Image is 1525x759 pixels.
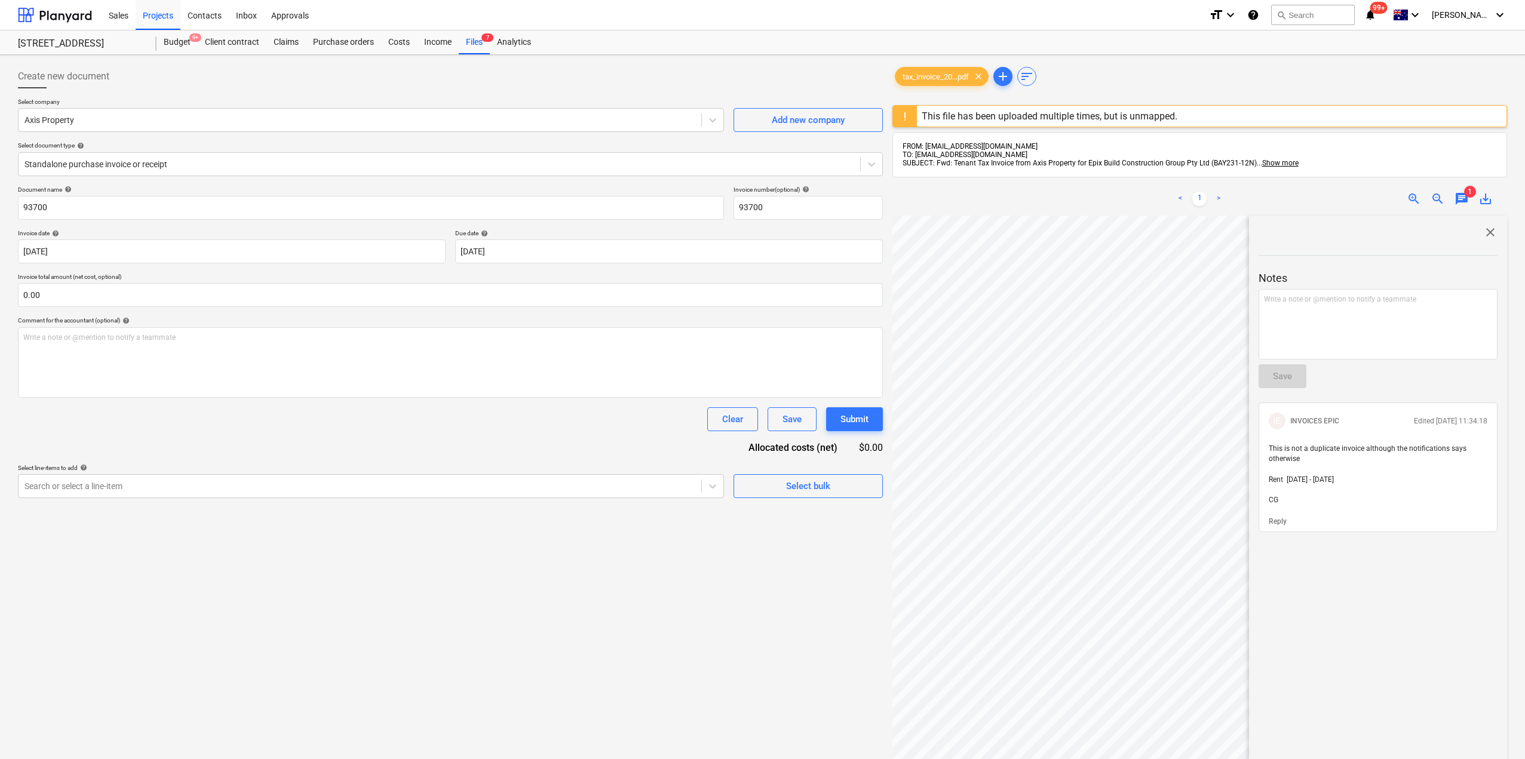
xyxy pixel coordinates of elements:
span: 99+ [1370,2,1388,14]
button: Submit [826,407,883,431]
a: Costs [381,30,417,54]
div: Select line-items to add [18,464,724,472]
span: close [1483,225,1498,239]
span: [PERSON_NAME] [1432,10,1492,20]
button: Reply [1269,517,1287,527]
div: Select bulk [786,478,830,494]
span: help [800,186,809,193]
input: Invoice number [734,196,883,220]
a: Page 1 is your current page [1192,192,1207,206]
span: 7 [481,33,493,42]
span: IE [1273,416,1281,426]
span: zoom_in [1407,192,1421,206]
a: Income [417,30,459,54]
div: tax_invoice_20...pdf [895,67,989,86]
span: FROM: [EMAIL_ADDRESS][DOMAIN_NAME] [903,142,1038,150]
div: Save [783,411,802,427]
span: help [62,186,72,193]
input: Invoice total amount (net cost, optional) [18,283,883,307]
span: clear [971,69,986,84]
i: keyboard_arrow_down [1408,8,1422,22]
div: [STREET_ADDRESS] [18,38,142,50]
a: Client contract [198,30,266,54]
i: Knowledge base [1247,8,1259,22]
span: Create new document [18,69,109,84]
a: Claims [266,30,306,54]
a: Budget9+ [157,30,198,54]
span: sort [1020,69,1034,84]
span: help [75,142,84,149]
button: Clear [707,407,758,431]
i: notifications [1364,8,1376,22]
p: Invoice total amount (net cost, optional) [18,273,883,283]
div: Add new company [772,112,845,128]
div: Files [459,30,490,54]
span: tax_invoice_20...pdf [895,72,976,81]
div: Budget [157,30,198,54]
span: save_alt [1478,192,1493,206]
button: Select bulk [734,474,883,498]
div: Invoice number (optional) [734,186,883,193]
div: $0.00 [857,441,883,454]
div: Comment for the accountant (optional) [18,316,883,324]
span: This is not a duplicate invoice although the notifications says otherwise Rent [DATE] - [DATE] CG [1269,444,1468,504]
a: Next page [1211,192,1226,206]
span: help [478,230,488,237]
div: INVOICES EPIC [1269,413,1285,429]
i: keyboard_arrow_down [1223,8,1238,22]
div: This file has been uploaded multiple times, but is unmapped. [922,110,1177,122]
div: Document name [18,186,724,193]
div: Due date [455,229,883,237]
div: Select document type [18,142,883,149]
a: Previous page [1173,192,1188,206]
input: Invoice date not specified [18,239,446,263]
span: add [996,69,1010,84]
span: search [1277,10,1286,20]
iframe: Chat Widget [1465,702,1525,759]
span: ... [1257,159,1299,167]
span: zoom_out [1431,192,1445,206]
span: 1 [1464,186,1476,198]
a: Analytics [490,30,538,54]
span: TO: [EMAIL_ADDRESS][DOMAIN_NAME] [903,150,1027,159]
span: help [78,464,87,471]
p: Notes [1259,271,1498,285]
input: Document name [18,196,724,220]
p: Edited [DATE] 11:34:18 [1414,416,1487,426]
a: Purchase orders [306,30,381,54]
span: Show more [1262,159,1299,167]
div: Allocated costs (net) [728,441,857,454]
span: help [120,317,130,324]
button: Search [1271,5,1355,25]
div: Clear [722,411,743,427]
span: 9+ [189,33,201,42]
span: help [50,230,59,237]
button: Save [768,407,817,431]
i: format_size [1209,8,1223,22]
span: chat [1455,192,1469,206]
span: SUBJECT: Fwd: Tenant Tax Invoice from Axis Property for Epix Build Construction Group Pty Ltd (BA... [903,159,1257,167]
i: keyboard_arrow_down [1493,8,1507,22]
p: INVOICES EPIC [1290,416,1339,426]
input: Due date not specified [455,239,883,263]
div: Submit [840,411,869,427]
a: Files7 [459,30,490,54]
div: Invoice date [18,229,446,237]
p: Select company [18,98,724,108]
button: Add new company [734,108,883,132]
